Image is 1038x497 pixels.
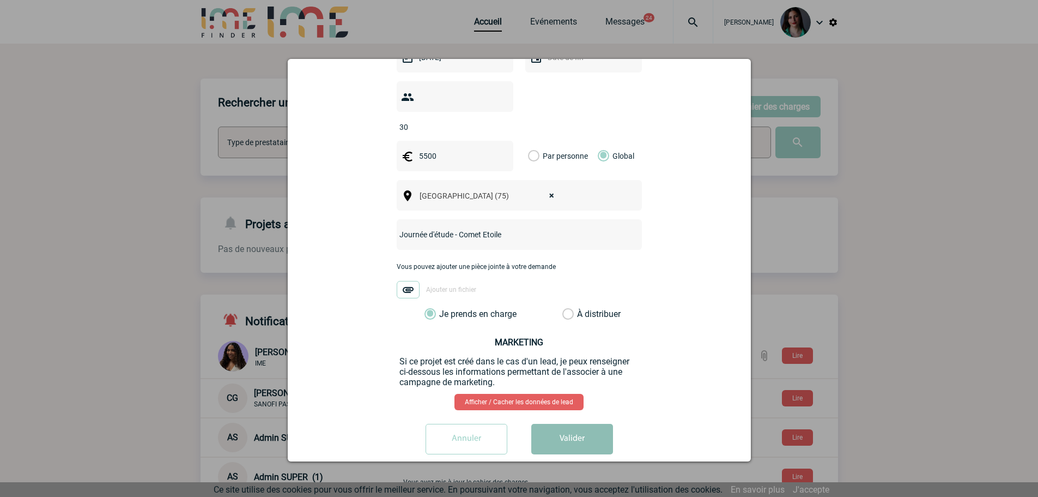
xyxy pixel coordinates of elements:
h3: MARKETING [399,337,639,348]
p: Vous pouvez ajouter une pièce jointe à votre demande [397,263,642,271]
span: Ajouter un fichier [426,286,476,294]
p: Si ce projet est créé dans le cas d'un lead, je peux renseigner ci-dessous les informations perme... [399,356,639,387]
label: À distribuer [562,309,574,320]
span: Paris (75) [415,188,565,203]
label: Par personne [528,141,540,171]
input: Annuler [426,424,507,454]
input: Nom de l'événement [397,227,613,242]
a: Afficher / Cacher les données de lead [454,394,584,410]
input: Nombre de participants [397,120,499,134]
span: × [549,188,554,203]
input: Budget HT [416,149,491,163]
button: Valider [531,424,613,454]
label: Je prends en charge [424,309,443,320]
label: Global [598,141,605,171]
